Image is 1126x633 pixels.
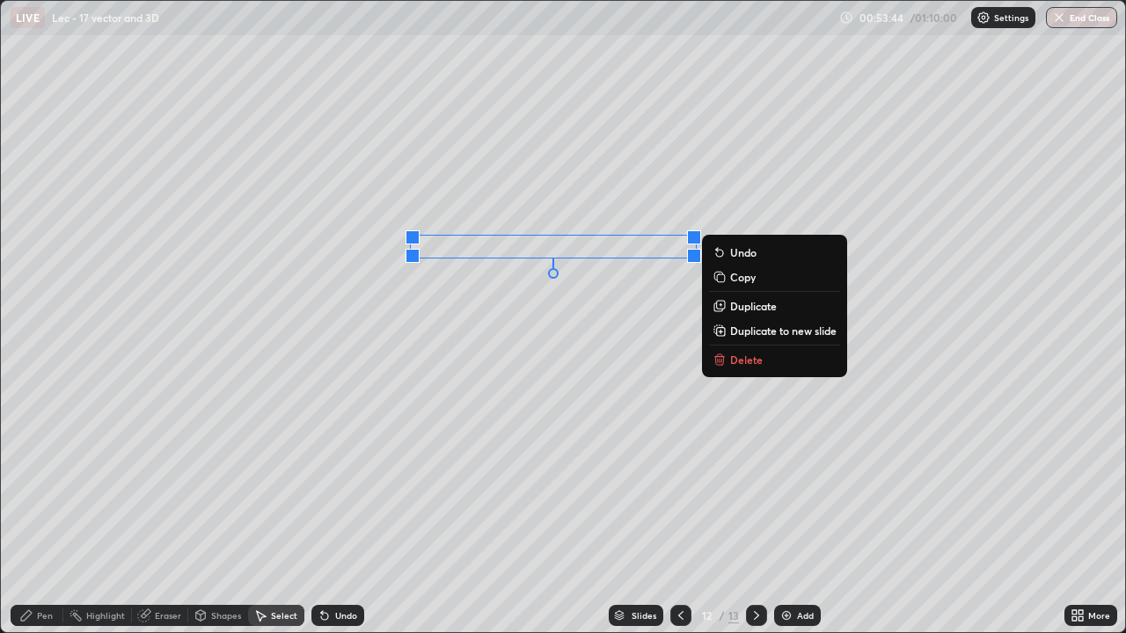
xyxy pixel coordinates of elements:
[1088,611,1110,620] div: More
[730,324,837,338] p: Duplicate to new slide
[728,608,739,623] div: 13
[720,610,725,621] div: /
[698,610,716,621] div: 12
[16,11,40,25] p: LIVE
[730,270,756,284] p: Copy
[730,299,777,313] p: Duplicate
[976,11,991,25] img: class-settings-icons
[632,611,656,620] div: Slides
[994,13,1028,22] p: Settings
[730,353,763,367] p: Delete
[709,242,840,263] button: Undo
[52,11,159,25] p: Lec - 17 vector and 3D
[1052,11,1066,25] img: end-class-cross
[730,245,757,259] p: Undo
[155,611,181,620] div: Eraser
[709,320,840,341] button: Duplicate to new slide
[709,266,840,287] button: Copy
[1046,7,1117,28] button: End Class
[271,611,297,620] div: Select
[797,611,814,620] div: Add
[335,611,357,620] div: Undo
[86,611,125,620] div: Highlight
[709,349,840,370] button: Delete
[709,295,840,316] button: Duplicate
[779,608,793,622] img: add-slide-button
[37,611,53,620] div: Pen
[211,611,241,620] div: Shapes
